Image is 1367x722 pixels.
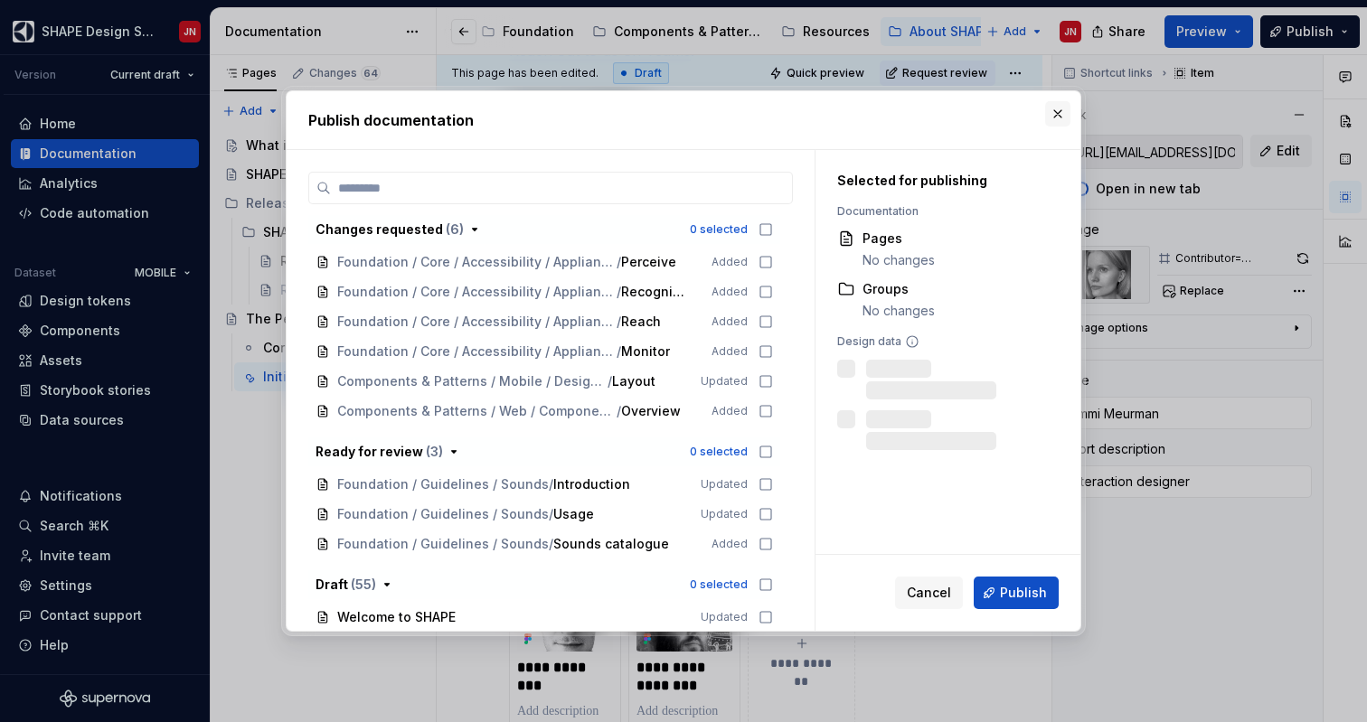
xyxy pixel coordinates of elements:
[712,344,748,359] span: Added
[549,535,553,553] span: /
[1000,584,1047,602] span: Publish
[863,230,935,248] div: Pages
[617,253,621,271] span: /
[701,477,748,492] span: Updated
[426,444,443,459] span: ( 3 )
[837,204,1050,219] div: Documentation
[608,372,612,390] span: /
[617,402,621,420] span: /
[621,342,670,361] span: Monitor
[621,402,681,420] span: Overview
[337,283,617,301] span: Foundation / Core / Accessibility / Appliance Accessibility
[553,475,630,493] span: Introduction
[712,537,748,551] span: Added
[690,222,748,237] div: 0 selected
[974,577,1059,609] button: Publish
[351,577,376,592] span: ( 55 )
[863,302,935,320] div: No changes
[337,402,617,420] span: Components & Patterns / Web / Components / Calendar / CalendarMenu
[308,109,1059,131] h2: Publish documentation
[308,570,780,599] button: Draft (55)0 selected
[337,505,549,523] span: Foundation / Guidelines / Sounds
[621,313,661,331] span: Reach
[863,280,935,298] div: Groups
[712,285,748,299] span: Added
[690,445,748,459] div: 0 selected
[549,475,553,493] span: /
[621,253,676,271] span: Perceive
[712,404,748,418] span: Added
[701,507,748,521] span: Updated
[337,475,549,493] span: Foundation / Guidelines / Sounds
[446,221,464,237] span: ( 6 )
[837,172,1050,190] div: Selected for publishing
[701,610,748,624] span: Updated
[316,220,464,239] div: Changes requested
[308,437,780,466] button: Ready for review (3)0 selected
[712,255,748,269] span: Added
[907,584,951,602] span: Cancel
[621,283,686,301] span: Recognize
[337,253,617,271] span: Foundation / Core / Accessibility / Appliance Accessibility
[895,577,963,609] button: Cancel
[863,251,935,269] div: No changes
[553,535,669,553] span: Sounds catalogue
[337,313,617,331] span: Foundation / Core / Accessibility / Appliance Accessibility
[837,334,1050,349] div: Design data
[617,342,621,361] span: /
[337,608,456,626] span: Welcome to SHAPE
[712,314,748,329] span: Added
[701,374,748,389] span: Updated
[612,372,655,390] span: Layout
[308,215,780,244] button: Changes requested (6)0 selected
[553,505,594,523] span: Usage
[617,313,621,331] span: /
[316,576,376,594] div: Draft
[337,535,549,553] span: Foundation / Guidelines / Sounds
[337,342,617,361] span: Foundation / Core / Accessibility / Appliance Accessibility
[337,372,608,390] span: Components & Patterns / Mobile / Design Patterns
[316,443,443,461] div: Ready for review
[617,283,621,301] span: /
[549,505,553,523] span: /
[690,577,748,592] div: 0 selected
